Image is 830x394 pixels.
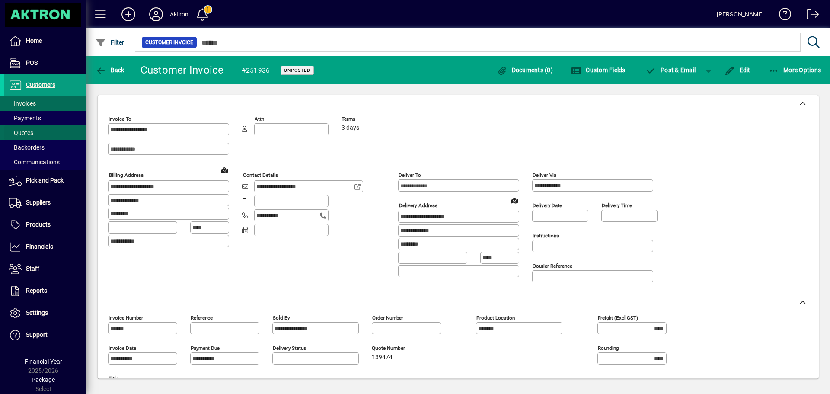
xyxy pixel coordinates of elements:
button: Filter [93,35,127,50]
a: Pick and Pack [4,170,86,192]
span: Communications [9,159,60,166]
a: Financials [4,236,86,258]
a: Home [4,30,86,52]
span: Edit [725,67,750,74]
a: Products [4,214,86,236]
mat-label: Rounding [598,345,619,351]
button: Custom Fields [569,62,628,78]
span: Staff [26,265,39,272]
button: Profile [142,6,170,22]
div: Customer Invoice [140,63,224,77]
a: Reports [4,280,86,302]
a: Staff [4,258,86,280]
mat-label: Invoice To [109,116,131,122]
button: More Options [766,62,824,78]
mat-label: Title [109,375,118,381]
span: Filter [96,39,124,46]
span: P [661,67,664,74]
button: Documents (0) [495,62,555,78]
span: Terms [342,116,393,122]
span: Customer Invoice [145,38,193,47]
mat-label: Invoice number [109,315,143,321]
span: Financial Year [25,358,62,365]
span: Quote number [372,346,424,351]
span: More Options [769,67,821,74]
span: Custom Fields [571,67,626,74]
button: Add [115,6,142,22]
button: Back [93,62,127,78]
mat-label: Invoice date [109,345,136,351]
mat-label: Payment due [191,345,220,351]
mat-label: Courier Reference [533,263,572,269]
a: POS [4,52,86,74]
span: Invoices [9,100,36,107]
span: Quotes [9,129,33,136]
span: Products [26,221,51,228]
div: #251936 [242,64,270,77]
button: Post & Email [642,62,700,78]
span: Settings [26,309,48,316]
span: Suppliers [26,199,51,206]
mat-label: Order number [372,315,403,321]
a: Invoices [4,96,86,111]
span: Documents (0) [497,67,553,74]
span: 139474 [372,354,393,361]
a: Backorders [4,140,86,155]
span: ost & Email [646,67,696,74]
mat-label: Product location [476,315,515,321]
span: Reports [26,287,47,294]
mat-label: Freight (excl GST) [598,315,638,321]
mat-label: Delivery date [533,202,562,208]
a: View on map [217,163,231,177]
a: Communications [4,155,86,170]
button: Edit [722,62,753,78]
a: Knowledge Base [773,2,792,30]
a: Suppliers [4,192,86,214]
span: Support [26,331,48,338]
mat-label: Sold by [273,315,290,321]
span: Customers [26,81,55,88]
mat-label: Deliver via [533,172,556,178]
span: Home [26,37,42,44]
span: Unposted [284,67,310,73]
span: Financials [26,243,53,250]
mat-label: Instructions [533,233,559,239]
a: Settings [4,302,86,324]
app-page-header-button: Back [86,62,134,78]
mat-label: Reference [191,315,213,321]
span: Backorders [9,144,45,151]
span: Package [32,376,55,383]
mat-label: Attn [255,116,264,122]
a: Support [4,324,86,346]
div: [PERSON_NAME] [717,7,764,21]
span: POS [26,59,38,66]
a: Quotes [4,125,86,140]
span: Payments [9,115,41,122]
mat-label: Deliver To [399,172,421,178]
div: Aktron [170,7,188,21]
span: Back [96,67,124,74]
a: View on map [508,193,521,207]
mat-label: Delivery status [273,345,306,351]
span: 3 days [342,125,359,131]
a: Payments [4,111,86,125]
span: Pick and Pack [26,177,64,184]
a: Logout [800,2,819,30]
mat-label: Delivery time [602,202,632,208]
